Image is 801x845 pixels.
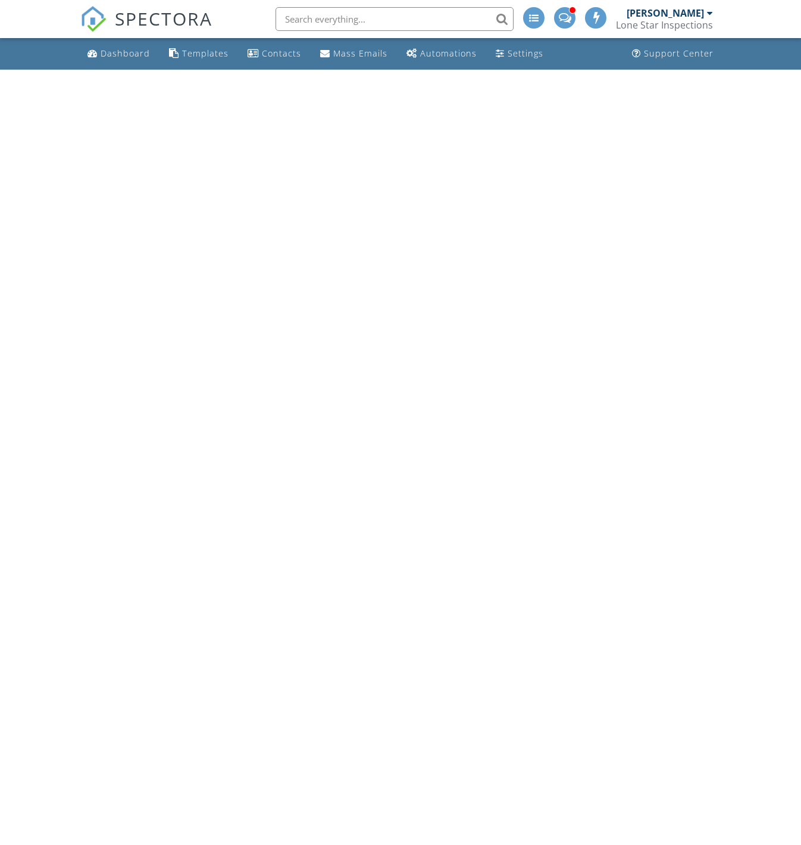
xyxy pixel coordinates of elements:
[315,43,392,65] a: Mass Emails
[80,6,107,32] img: The Best Home Inspection Software - Spectora
[243,43,306,65] a: Contacts
[80,16,212,41] a: SPECTORA
[491,43,548,65] a: Settings
[644,48,714,59] div: Support Center
[333,48,387,59] div: Mass Emails
[276,7,514,31] input: Search everything...
[164,43,233,65] a: Templates
[616,19,713,31] div: Lone Star Inspections
[115,6,212,31] span: SPECTORA
[420,48,477,59] div: Automations
[627,43,718,65] a: Support Center
[262,48,301,59] div: Contacts
[182,48,229,59] div: Templates
[627,7,704,19] div: [PERSON_NAME]
[101,48,150,59] div: Dashboard
[402,43,481,65] a: Automations (Advanced)
[508,48,543,59] div: Settings
[83,43,155,65] a: Dashboard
